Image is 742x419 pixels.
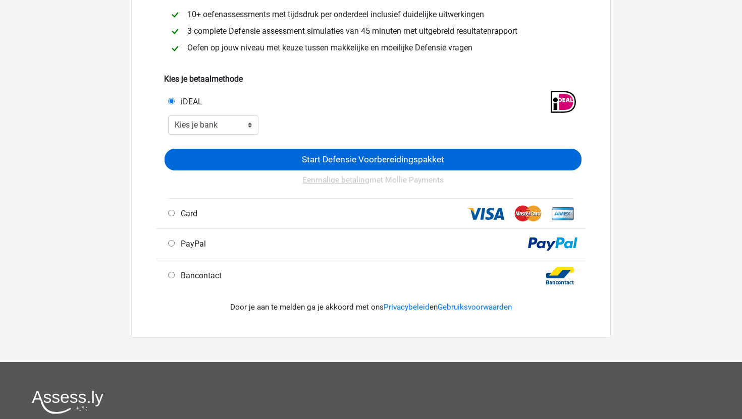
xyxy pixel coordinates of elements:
input: Start Defensie Voorbereidingspakket [165,149,581,170]
a: Gebruiksvoorwaarden [438,303,512,312]
span: Bancontact [177,271,222,280]
u: Eenmalige betaling [302,175,369,185]
div: Door je aan te melden ga je akkoord met ons en [164,289,578,325]
a: Privacybeleid [384,303,430,312]
span: PayPal [177,239,206,249]
span: Oefen op jouw niveau met keuze tussen makkelijke en moeilijke Defensie vragen [183,43,476,52]
span: 10+ oefenassessments met tijdsdruk per onderdeel inclusief duidelijke uitwerkingen [183,10,488,19]
img: Assessly logo [32,390,103,414]
div: met Mollie Payments [165,170,581,198]
img: checkmark [169,9,181,21]
span: 3 complete Defensie assessment simulaties van 45 minuten met uitgebreid resultatenrapport [183,26,521,36]
img: checkmark [169,25,181,38]
span: Card [177,209,197,218]
img: checkmark [169,42,181,55]
span: iDEAL [177,97,202,106]
b: Kies je betaalmethode [164,74,243,84]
